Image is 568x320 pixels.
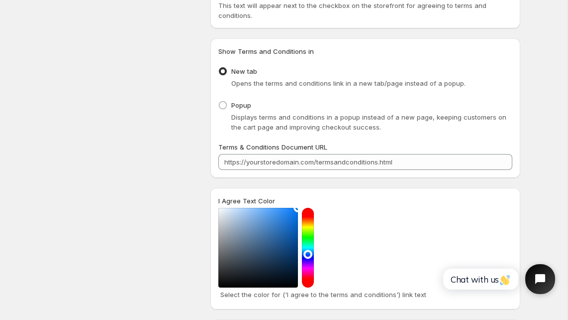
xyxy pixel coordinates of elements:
label: I Agree Text Color [218,196,275,206]
iframe: Tidio Chat [432,256,564,303]
span: Show Terms and Conditions in [218,47,314,55]
span: Opens the terms and conditions link in a new tab/page instead of a popup. [231,79,466,87]
span: New tab [231,67,257,75]
p: Select the color for ('I agree to the terms and conditions') link text [220,290,510,300]
span: Popup [231,101,251,109]
span: This text will appear next to the checkbox on the storefront for agreeing to terms and conditions. [218,1,486,19]
span: Displays terms and conditions in a popup instead of a new page, keeping customers on the cart pag... [231,113,506,131]
input: https://yourstoredomain.com/termsandconditions.html [218,154,512,170]
span: Terms & Conditions Document URL [218,143,327,151]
